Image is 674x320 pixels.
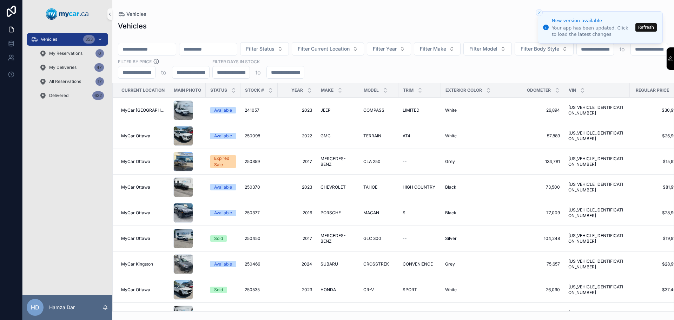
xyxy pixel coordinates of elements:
[245,210,260,216] span: 250377
[95,49,104,58] div: 0
[403,159,437,164] a: --
[214,107,232,113] div: Available
[552,17,633,24] div: New version available
[282,261,312,267] span: 2024
[121,287,165,293] a: MyCar Ottawa
[118,58,152,65] label: FILTER BY PRICE
[536,9,543,16] button: Close toast
[321,261,355,267] a: SUBARU
[445,287,491,293] a: White
[500,107,560,113] a: 26,894
[321,87,333,93] span: Make
[282,184,312,190] a: 2023
[445,184,491,190] a: Black
[256,68,261,77] p: to
[214,210,232,216] div: Available
[321,233,355,244] a: MERCEDES-BENZ
[500,159,560,164] span: 134,781
[363,133,381,139] span: TERRAIN
[403,107,437,113] a: LIMITED
[121,184,150,190] span: MyCar Ottawa
[403,236,407,241] span: --
[568,156,626,167] a: [US_VEHICLE_IDENTIFICATION_NUMBER]
[500,133,560,139] a: 57,889
[49,79,81,84] span: All Reservations
[568,105,626,116] span: [US_VEHICLE_IDENTIFICATION_NUMBER]
[500,236,560,241] a: 104,248
[212,58,260,65] label: Filter Days In Stock
[126,11,146,18] span: Vehicles
[121,236,165,241] a: MyCar Ottawa
[49,51,82,56] span: My Reservations
[35,61,108,74] a: My Deliveries47
[321,156,355,167] a: MERCEDES-BENZ
[568,233,626,244] a: [US_VEHICLE_IDENTIFICATION_NUMBER]
[403,133,437,139] a: AT4
[403,210,437,216] a: S
[321,210,341,216] span: PORSCHE
[245,287,260,293] span: 250535
[210,287,236,293] a: Sold
[445,87,482,93] span: Exterior Color
[121,159,150,164] span: MyCar Ottawa
[46,8,89,20] img: App logo
[22,28,112,111] div: scrollable content
[500,184,560,190] span: 73,500
[403,261,437,267] a: CONVENIENCE
[363,107,394,113] a: COMPASS
[363,261,389,267] span: CROSSTREK
[363,287,394,293] a: CR-V
[445,236,491,241] a: Silver
[121,107,165,113] a: MyCar [GEOGRAPHIC_DATA]
[403,287,437,293] a: SPORT
[403,133,410,139] span: AT4
[282,287,312,293] a: 2023
[414,42,461,55] button: Select Button
[121,236,150,241] span: MyCar Ottawa
[500,261,560,267] a: 75,657
[321,261,338,267] span: SUBARU
[500,287,560,293] a: 26,090
[118,21,147,31] h1: Vehicles
[445,133,457,139] span: White
[445,159,455,164] span: Grey
[210,155,236,168] a: Expired Sale
[282,133,312,139] span: 2022
[245,236,273,241] a: 250450
[210,184,236,190] a: Available
[282,159,312,164] a: 2017
[49,304,75,311] p: Hamza Dar
[635,23,657,32] button: Refresh
[83,35,95,44] div: 353
[49,93,68,98] span: Delivered
[214,287,223,293] div: Sold
[403,236,437,241] a: --
[445,287,457,293] span: White
[445,107,491,113] a: White
[210,235,236,242] a: Sold
[245,261,260,267] span: 250466
[282,236,312,241] a: 2017
[245,210,273,216] a: 250377
[321,133,355,139] a: GMC
[568,130,626,142] a: [US_VEHICLE_IDENTIFICATION_NUMBER]
[568,259,626,270] a: [US_VEHICLE_IDENTIFICATION_NUMBER]
[245,159,260,164] span: 250359
[321,287,336,293] span: HONDA
[515,42,574,55] button: Select Button
[569,87,576,93] span: VIN
[568,182,626,193] a: [US_VEHICLE_IDENTIFICATION_NUMBER]
[246,45,275,52] span: Filter Status
[363,107,384,113] span: COMPASS
[636,87,669,93] span: Regular Price
[292,42,364,55] button: Select Button
[245,287,273,293] a: 250535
